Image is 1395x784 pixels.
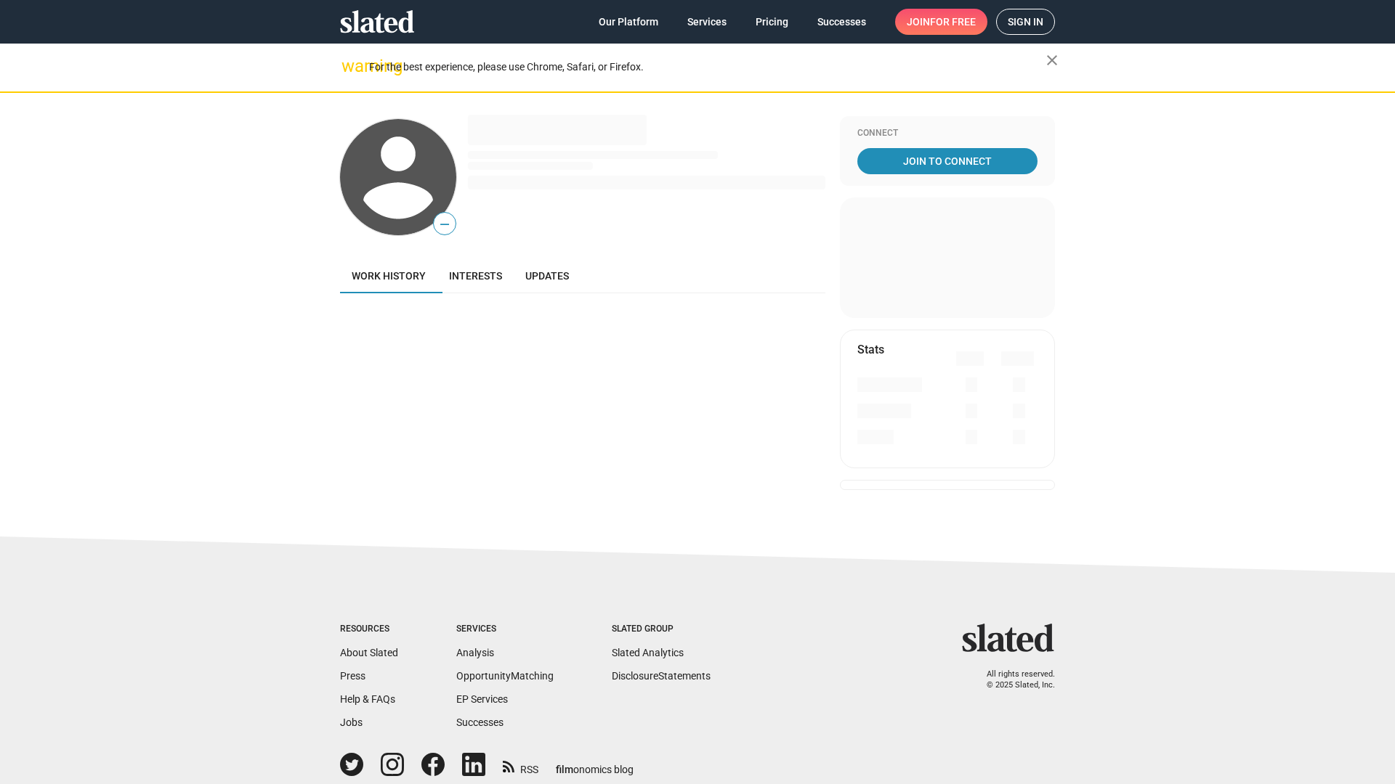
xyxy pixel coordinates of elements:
a: DisclosureStatements [612,670,711,682]
span: Our Platform [599,9,658,35]
a: Successes [806,9,878,35]
a: EP Services [456,693,508,705]
div: Connect [857,128,1038,139]
a: RSS [503,754,538,777]
mat-card-title: Stats [857,342,884,357]
span: — [434,215,456,234]
div: Slated Group [612,624,711,635]
span: Join To Connect [860,148,1035,174]
a: filmonomics blog [556,751,634,777]
a: Analysis [456,647,494,658]
mat-icon: warning [341,57,359,75]
div: Services [456,624,554,635]
span: Successes [817,9,866,35]
a: Press [340,670,365,682]
a: Jobs [340,716,363,728]
span: Join [907,9,976,35]
span: Updates [525,270,569,282]
a: About Slated [340,647,398,658]
span: Services [687,9,727,35]
a: Help & FAQs [340,693,395,705]
mat-icon: close [1043,52,1061,69]
a: Interests [437,258,514,293]
a: Updates [514,258,581,293]
span: film [556,764,573,775]
a: Pricing [744,9,800,35]
div: For the best experience, please use Chrome, Safari, or Firefox. [369,57,1046,77]
a: Successes [456,716,504,728]
a: Services [676,9,738,35]
div: Resources [340,624,398,635]
a: OpportunityMatching [456,670,554,682]
span: for free [930,9,976,35]
p: All rights reserved. © 2025 Slated, Inc. [971,669,1055,690]
span: Work history [352,270,426,282]
a: Slated Analytics [612,647,684,658]
span: Pricing [756,9,788,35]
span: Sign in [1008,9,1043,34]
a: Our Platform [587,9,670,35]
a: Work history [340,258,437,293]
a: Join To Connect [857,148,1038,174]
span: Interests [449,270,502,282]
a: Joinfor free [895,9,987,35]
a: Sign in [996,9,1055,35]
